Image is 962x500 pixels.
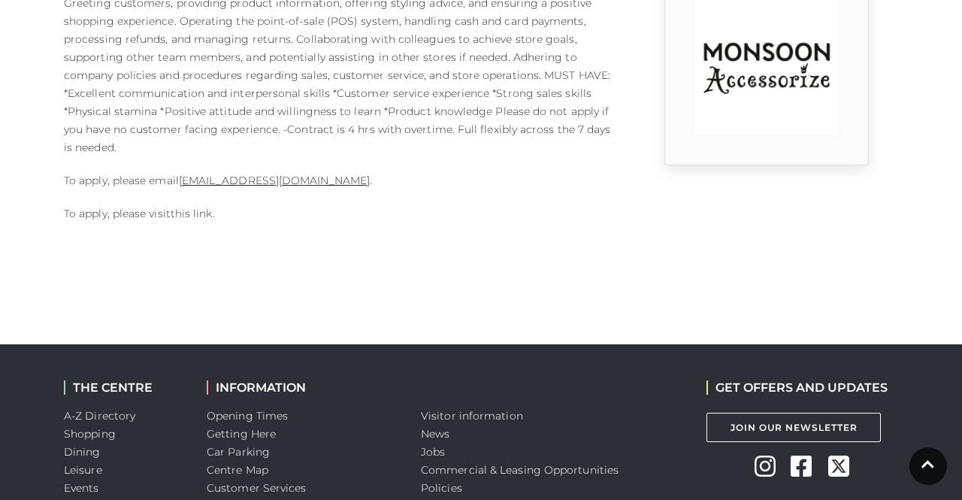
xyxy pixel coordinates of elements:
a: A-Z Directory [64,409,135,423]
a: Opening Times [207,409,288,423]
p: To apply, please visit . [64,205,613,223]
a: News [421,427,449,441]
a: Visitor information [421,409,523,423]
a: Dining [64,445,101,459]
a: Leisure [64,463,102,477]
a: Car Parking [207,445,270,459]
a: Events [64,481,99,495]
h2: INFORMATION [207,380,398,395]
a: Centre Map [207,463,268,477]
a: Shopping [64,427,116,441]
p: To apply, please email . [64,171,613,189]
a: this link [171,207,213,220]
a: Customer Services [207,481,307,495]
a: [EMAIL_ADDRESS][DOMAIN_NAME] [179,174,370,187]
a: Jobs [421,445,445,459]
h2: GET OFFERS AND UPDATES [706,380,888,395]
a: Getting Here [207,427,276,441]
h2: THE CENTRE [64,380,184,395]
a: Join Our Newsletter [706,413,881,442]
a: Commercial & Leasing Opportunities [421,463,619,477]
a: Policies [421,481,462,495]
